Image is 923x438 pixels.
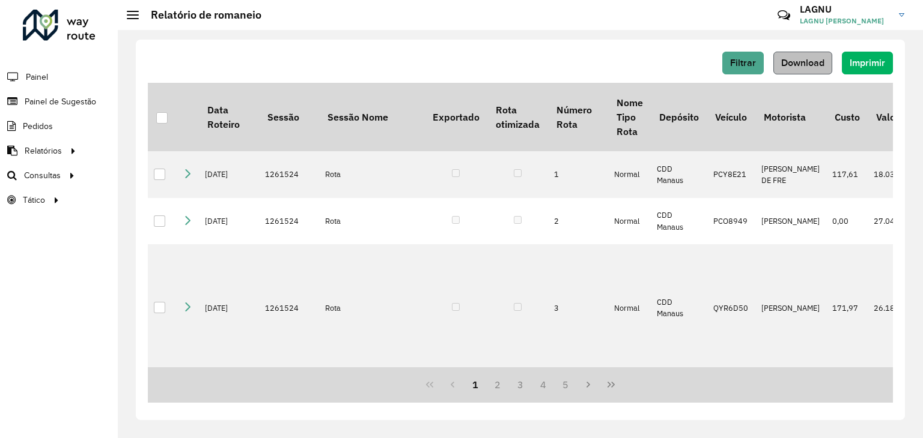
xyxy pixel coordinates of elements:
td: 2 [548,198,608,245]
button: 1 [464,373,487,396]
th: Número Rota [548,83,608,151]
th: Depósito [651,83,707,151]
span: Painel de Sugestão [25,95,96,108]
td: PCO8949 [707,198,755,245]
td: 3 [548,244,608,371]
td: Rota [319,198,424,245]
td: 18.035,70 [868,151,918,198]
span: Consultas [24,169,61,182]
td: CDD Manaus [651,244,707,371]
span: Relatórios [25,145,62,157]
th: Nome Tipo Rota [608,83,651,151]
td: Rota [319,244,424,371]
button: Last Page [600,373,623,396]
td: [PERSON_NAME] DE FRE [755,151,826,198]
a: Contato Rápido [771,2,797,28]
td: 27.049,67 [868,198,918,245]
td: 26.182,97 [868,244,918,371]
td: PCY8E21 [707,151,755,198]
th: Rota otimizada [487,83,547,151]
th: Motorista [755,83,826,151]
h2: Relatório de romaneio [139,8,261,22]
span: Download [781,58,824,68]
td: 0,00 [826,198,868,245]
td: Normal [608,244,651,371]
th: Custo [826,83,868,151]
span: Imprimir [850,58,885,68]
th: Sessão Nome [319,83,424,151]
td: 1 [548,151,608,198]
td: Rota [319,151,424,198]
span: Pedidos [23,120,53,133]
td: [DATE] [199,151,259,198]
td: 117,61 [826,151,868,198]
button: Next Page [577,373,600,396]
td: 1261524 [259,151,319,198]
td: [DATE] [199,244,259,371]
td: 1261524 [259,198,319,245]
button: Download [773,52,832,74]
td: Normal [608,151,651,198]
button: 3 [509,373,532,396]
td: CDD Manaus [651,151,707,198]
th: Sessão [259,83,319,151]
td: CDD Manaus [651,198,707,245]
td: [PERSON_NAME] [755,198,826,245]
th: Data Roteiro [199,83,259,151]
h3: LAGNU [800,4,890,15]
td: 171,97 [826,244,868,371]
span: LAGNU [PERSON_NAME] [800,16,890,26]
button: 2 [486,373,509,396]
th: Valor [868,83,918,151]
td: Normal [608,198,651,245]
th: Veículo [707,83,755,151]
button: 4 [532,373,555,396]
td: QYR6D50 [707,244,755,371]
span: Painel [26,71,48,83]
td: [PERSON_NAME] [755,244,826,371]
button: 5 [555,373,577,396]
th: Exportado [424,83,487,151]
td: [DATE] [199,198,259,245]
span: Filtrar [730,58,756,68]
span: Tático [23,194,45,206]
button: Filtrar [722,52,764,74]
td: 1261524 [259,244,319,371]
button: Imprimir [842,52,893,74]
